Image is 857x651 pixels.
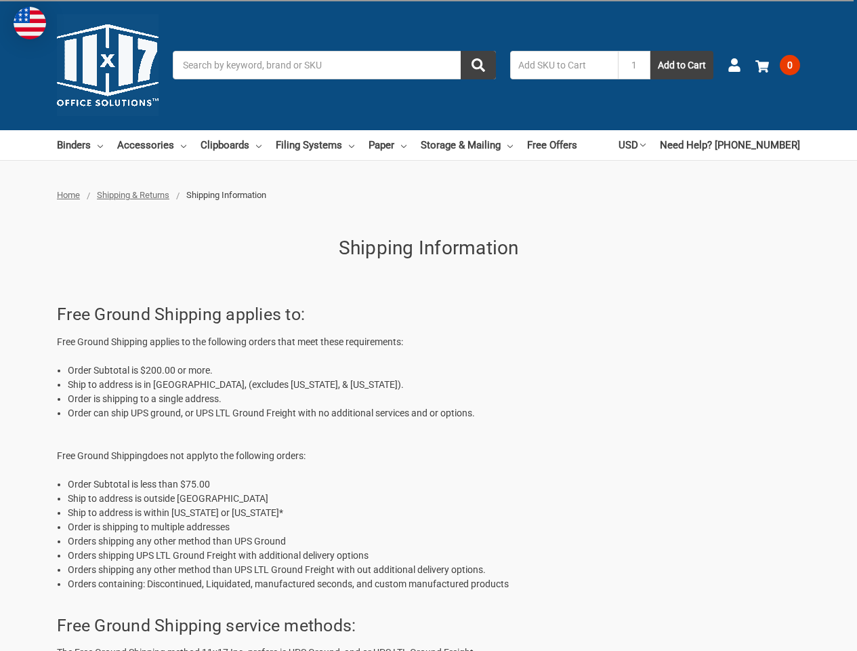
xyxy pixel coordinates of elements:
[68,477,800,492] li: Order Subtotal is less than $75.00
[68,406,800,420] li: Order can ship UPS ground, or UPS LTL Ground Freight with no additional services and or options.
[57,449,800,463] p: Free Ground Shipping to the following orders:
[660,130,800,160] a: Need Help? [PHONE_NUMBER]
[369,130,406,160] a: Paper
[68,549,800,563] li: Orders shipping UPS LTL Ground Freight with additional delivery options
[57,335,800,349] p: Free Ground Shipping applies to the following orders that meet these requirements:
[68,577,800,591] li: Orders containing: Discontinued, Liquidated, manufactured seconds, and custom manufactured products
[68,534,800,549] li: Orders shipping any other method than UPS Ground
[57,130,103,160] a: Binders
[527,130,577,160] a: Free Offers
[68,492,800,506] li: Ship to address is outside [GEOGRAPHIC_DATA]
[201,130,262,160] a: Clipboards
[780,55,800,75] span: 0
[68,506,800,520] li: Ship to address is within [US_STATE] or [US_STATE]*
[57,234,800,262] h1: Shipping Information
[57,190,80,200] a: Home
[68,363,800,378] li: Order Subtotal is $200.00 or more.
[117,130,186,160] a: Accessories
[510,51,618,79] input: Add SKU to Cart
[57,302,800,328] h2: Free Ground Shipping applies to:
[14,7,46,39] img: duty and tax information for United States
[148,450,209,461] span: does not apply
[68,392,800,406] li: Order is shipping to a single address.
[68,563,800,577] li: Orders shipping any other method than UPS LTL Ground Freight with out additional delivery options.
[186,190,266,200] span: Shipping Information
[276,130,354,160] a: Filing Systems
[97,190,169,200] a: Shipping & Returns
[619,130,646,160] a: USD
[421,130,513,160] a: Storage & Mailing
[650,51,713,79] button: Add to Cart
[173,51,496,79] input: Search by keyword, brand or SKU
[68,520,800,534] li: Order is shipping to multiple addresses
[57,14,159,116] img: 11x17.com
[68,378,800,392] li: Ship to address is in [GEOGRAPHIC_DATA], (excludes [US_STATE], & [US_STATE]).
[57,613,800,639] h2: Free Ground Shipping service methods:
[755,47,800,83] a: 0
